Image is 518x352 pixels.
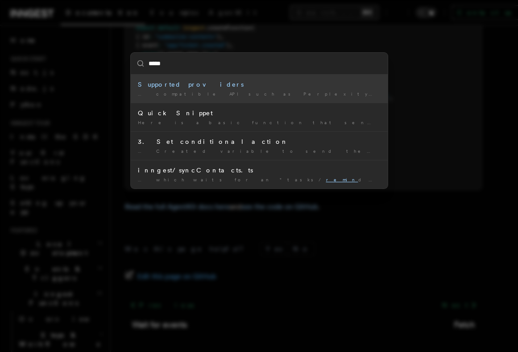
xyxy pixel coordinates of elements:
[138,109,381,117] div: Quick Snippet
[138,119,381,126] div: Here is a basic function that sends a der to …
[138,176,381,183] div: … which waits for an "tasks/ der.deleted" event to be …
[138,166,381,175] div: inngest/syncContacts.ts
[138,148,381,155] div: … Created variable to send the der email if the user …
[138,137,381,146] div: 3. Set conditional action
[326,177,358,182] mark: remin
[138,80,381,89] div: Supported providers
[138,91,381,97] div: … compatible API such as Perplexity i anthropic grok azure-openai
